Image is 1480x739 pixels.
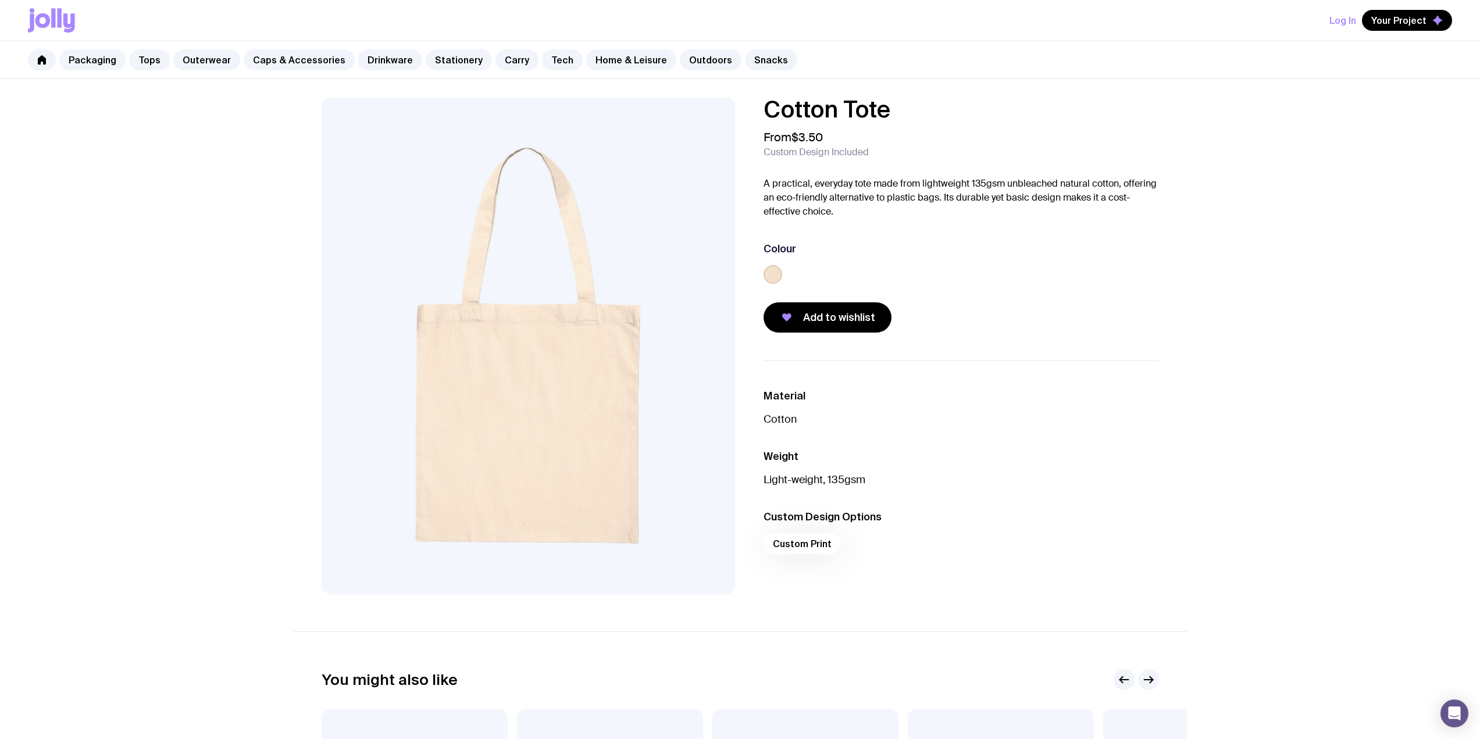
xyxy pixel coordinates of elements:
a: Outdoors [680,49,741,70]
span: Add to wishlist [803,310,875,324]
h3: Material [764,389,1159,403]
a: Tops [129,49,170,70]
p: Light-weight, 135gsm [764,473,1159,487]
span: Your Project [1371,15,1426,26]
a: Outerwear [173,49,240,70]
a: Caps & Accessories [244,49,355,70]
a: Packaging [59,49,126,70]
span: $3.50 [791,130,823,145]
button: Your Project [1362,10,1452,31]
a: Home & Leisure [586,49,676,70]
button: Add to wishlist [764,302,891,333]
a: Stationery [426,49,492,70]
span: From [764,130,823,144]
a: Carry [495,49,538,70]
button: Log In [1329,10,1356,31]
h2: You might also like [322,671,458,688]
a: Tech [542,49,583,70]
h1: Cotton Tote [764,98,1159,121]
a: Snacks [745,49,797,70]
h3: Weight [764,449,1159,463]
div: Open Intercom Messenger [1440,699,1468,727]
h3: Colour [764,242,796,256]
p: Cotton [764,412,1159,426]
h3: Custom Design Options [764,510,1159,524]
span: Custom Design Included [764,147,869,158]
a: Drinkware [358,49,422,70]
p: A practical, everyday tote made from lightweight 135gsm unbleached natural cotton, offering an ec... [764,177,1159,219]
